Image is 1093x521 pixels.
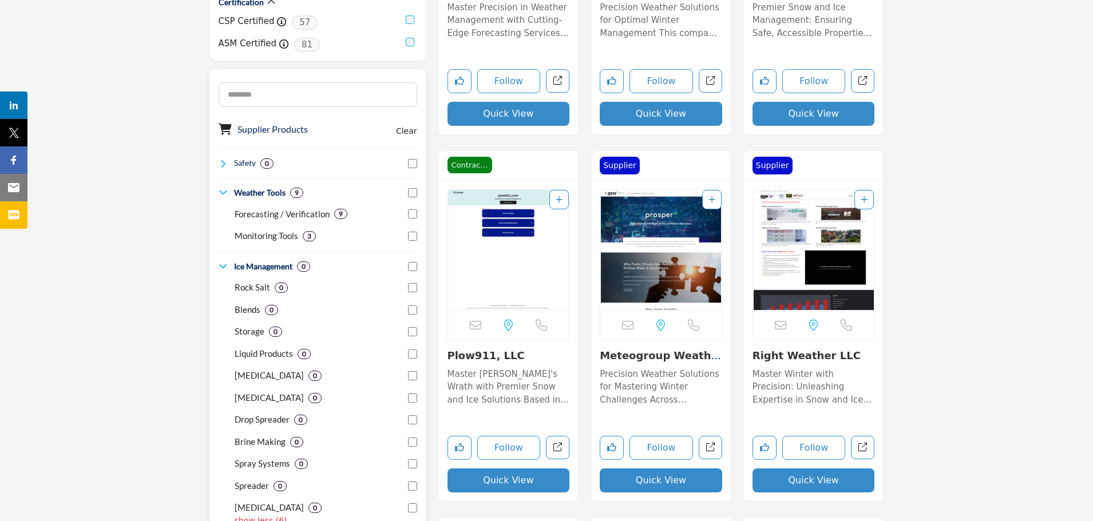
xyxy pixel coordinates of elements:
[303,231,316,241] div: 3 Results For Monitoring Tools
[235,391,304,404] p: Potassium Chloride: A safer deicing alternative for sensitive areas, pets, and vegetation.
[235,303,260,316] p: Blends: Custom salt and chemical blends for effective and balanced ice melting performance.
[408,188,417,197] input: Select Weather Tools checkbox
[235,281,270,294] p: Rock Salt: Bulk and bagged rock salt options for melting ice and improving traction.
[408,482,417,491] input: Select Spreader checkbox
[294,38,320,52] span: 81
[408,459,417,468] input: Select Spray Systems checkbox
[408,349,417,359] input: Select Liquid Products checkbox
[753,368,875,407] p: Master Winter with Precision: Unleashing Expertise in Snow and Ice Management. This company is a ...
[699,69,722,93] a: Open broadcast-weather-solutions in new tab
[753,69,777,93] button: Like listing
[292,15,318,30] span: 57
[753,468,875,492] button: Quick View
[600,190,722,310] img: Meteogroup Weather Services Canada Inc.
[408,159,417,168] input: Select Safety checkbox
[235,457,290,470] p: Spray Systems: Liquid application systems for precision deicing and antiicing treatments.
[448,468,570,492] button: Quick View
[295,189,299,197] b: 9
[448,349,525,361] a: Plow911, LLC
[313,504,317,512] b: 0
[756,160,789,172] p: Supplier
[313,394,317,402] b: 0
[295,459,308,469] div: 0 Results For Spray Systems
[448,190,569,310] img: Plow911, LLC
[297,261,310,272] div: 0 Results For Ice Management
[753,102,875,126] button: Quick View
[408,415,417,424] input: Select Drop Spreader checkbox
[237,122,308,136] button: Supplier Products
[235,325,264,338] p: Storage: Secure storage solutions for salt, deicing liquids, and winter equipment.
[600,436,624,460] button: Like listing
[269,327,282,337] div: 0 Results For Storage
[235,479,269,492] p: Spreader: Equipment for evenly distributing salt, sand, or deicing materials over large areas.
[699,436,722,459] a: Open meteogroup-weather-services-canada-inc in new tab
[546,436,569,459] a: Open plow911-llc in new tab
[219,82,417,107] input: Search Category
[753,190,874,310] img: Right Weather LLC
[294,415,307,425] div: 0 Results For Drop Spreader
[308,371,322,381] div: 0 Results For Magnesium Chloride
[307,232,311,240] b: 3
[235,501,304,514] p: Calcium Chloride: Fastacting deicing products made with calcium chloride for extreme winter condi...
[408,393,417,403] input: Select Potassium Chloride checkbox
[600,368,722,407] p: Precision Weather Solutions for Mastering Winter Challenges Across [GEOGRAPHIC_DATA] Leveraging c...
[313,372,317,380] b: 0
[629,436,693,460] button: Follow
[753,349,861,361] a: Right Weather LLC
[600,102,722,126] button: Quick View
[753,436,777,460] button: Like listing
[629,69,693,93] button: Follow
[290,437,303,447] div: 0 Results For Brine Making
[302,263,306,271] b: 0
[851,436,874,459] a: Open right-weather-llc in new tab
[219,37,277,50] label: ASM Certified
[753,349,875,362] h3: Right Weather LLC
[782,69,846,93] button: Follow
[235,369,304,382] p: Magnesium Chloride: Environmentally friendly deicing solutions that work in low temperatures.
[408,371,417,380] input: Select Magnesium Chloride checkbox
[279,284,283,292] b: 0
[408,305,417,315] input: Select Blends checkbox
[406,38,414,46] input: ASM Certified checkbox
[600,349,722,362] h3: Meteogroup Weather Services Canada Inc.
[234,157,256,169] h4: Safety: Safety refers to the measures, practices, and protocols implemented to protect individual...
[600,365,722,407] a: Precision Weather Solutions for Mastering Winter Challenges Across [GEOGRAPHIC_DATA] Leveraging c...
[782,436,846,460] button: Follow
[408,209,417,218] input: Select Forecasting / Verification checkbox
[299,460,303,468] b: 0
[408,503,417,512] input: Select Calcium Chloride checkbox
[234,261,292,272] h4: Ice Management: Ice management involves the control, removal, and prevention of ice accumulation ...
[334,209,347,219] div: 9 Results For Forecasting / Verification
[274,481,287,491] div: 0 Results For Spreader
[448,436,472,460] button: Like listing
[851,69,874,93] a: Open steves-landscaping-lawncare-inc in new tab
[235,229,298,242] p: Monitoring Tools: Technology for tracking weather, temperature, and ice conditions in realtime.
[219,15,275,28] label: CSP Certified
[753,1,875,40] p: Premier Snow and Ice Management: Ensuring Safe, Accessible Properties All Winter Long In the indu...
[265,160,269,168] b: 0
[275,283,288,293] div: 0 Results For Rock Salt
[274,328,278,336] b: 0
[477,69,541,93] button: Follow
[448,69,472,93] button: Like listing
[408,232,417,241] input: Select Monitoring Tools checkbox
[408,283,417,292] input: Select Rock Salt checkbox
[298,349,311,359] div: 0 Results For Liquid Products
[339,210,343,218] b: 9
[448,365,570,407] a: Master [PERSON_NAME]'s Wrath with Premier Snow and Ice Solutions Based in a region plagued by unp...
[556,195,563,204] a: Add To List
[235,413,290,426] p: Drop Spreader: Drop Spreaders
[448,157,492,174] span: Contractor
[308,503,322,513] div: 0 Results For Calcium Chloride
[270,306,274,314] b: 0
[408,438,417,447] input: Select Brine Making checkbox
[448,190,569,310] a: Open Listing in new tab
[396,125,417,137] buton: Clear
[448,102,570,126] button: Quick View
[295,438,299,446] b: 0
[477,436,541,460] button: Follow
[600,1,722,40] p: Precision Weather Solutions for Optimal Winter Management This company specializes in innovative ...
[600,468,722,492] button: Quick View
[235,435,286,448] p: Brine Making: Equipment and solutions for producing liquid brine for costeffective ice control.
